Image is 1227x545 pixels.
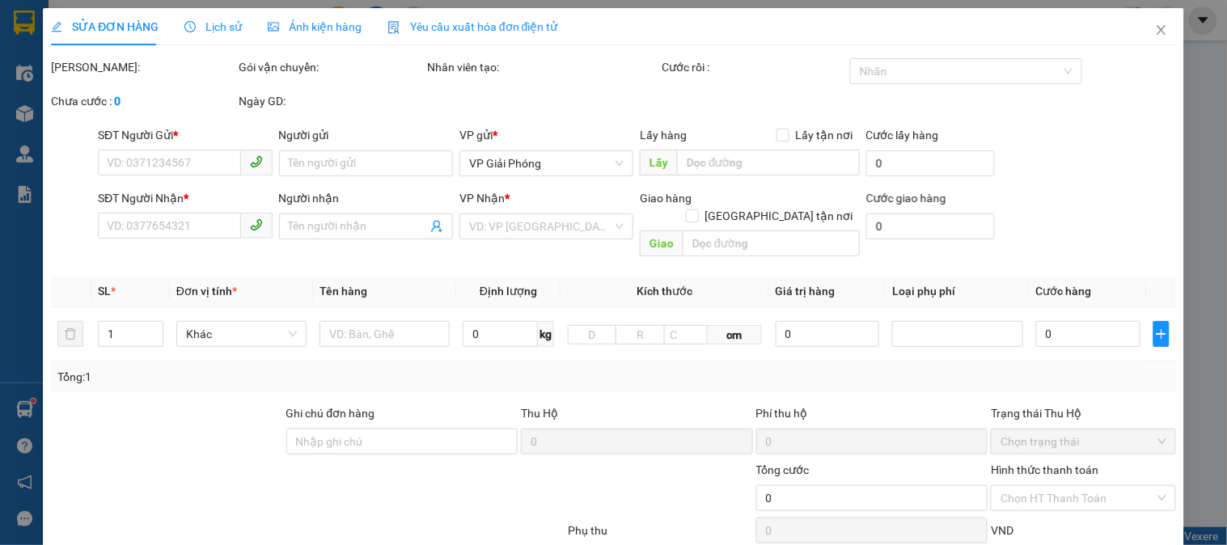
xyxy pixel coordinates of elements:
[279,126,453,144] div: Người gửi
[279,189,453,207] div: Người nhận
[98,285,111,298] span: SL
[387,21,400,34] img: icon
[662,58,847,76] div: Cước rồi :
[239,92,424,110] div: Ngày GD:
[430,220,443,233] span: user-add
[756,404,988,429] div: Phí thu hộ
[459,192,505,205] span: VP Nhận
[51,21,62,32] span: edit
[268,20,362,33] span: Ảnh kiện hàng
[641,150,678,175] span: Lấy
[756,463,810,476] span: Tổng cước
[1001,429,1166,454] span: Chọn trạng thái
[51,92,235,110] div: Chưa cước :
[57,368,475,386] div: Tổng: 1
[1154,327,1169,340] span: plus
[184,20,242,33] span: Lịch sử
[387,20,558,33] span: Yêu cầu xuất hóa đơn điện tử
[16,118,66,130] strong: Người gửi:
[319,321,450,347] input: VD: Bàn, Ghế
[66,94,176,111] span: 437A Giải Phóng
[427,58,659,76] div: Nhân viên tạo:
[158,73,196,85] span: Website
[184,21,196,32] span: clock-circle
[480,285,537,298] span: Định lượng
[176,285,237,298] span: Đơn vị tính
[1155,23,1168,36] span: close
[991,463,1098,476] label: Hình thức thanh toán
[776,285,836,298] span: Giá trị hàng
[1139,8,1184,53] button: Close
[286,407,375,420] label: Ghi chú đơn hàng
[177,55,282,67] strong: Hotline : 0889 23 23 23
[1036,285,1092,298] span: Cước hàng
[641,192,692,205] span: Giao hàng
[991,404,1175,422] div: Trạng thái Thu Hộ
[98,126,272,144] div: SĐT Người Gửi
[866,150,996,176] input: Cước lấy hàng
[250,155,263,168] span: phone
[250,218,263,231] span: phone
[616,325,664,344] input: R
[120,15,340,32] strong: CÔNG TY TNHH VĨNH QUANG
[789,126,860,144] span: Lấy tận nơi
[886,276,1030,307] th: Loại phụ phí
[708,325,761,344] span: cm
[18,94,177,111] span: VP gửi:
[98,189,272,207] div: SĐT Người Nhận
[866,192,946,205] label: Cước giao hàng
[469,151,624,175] span: VP Giải Phóng
[459,126,633,144] div: VP gửi
[568,325,616,344] input: D
[683,230,860,256] input: Dọc đường
[866,213,996,239] input: Cước giao hàng
[521,407,558,420] span: Thu Hộ
[51,58,235,76] div: [PERSON_NAME]:
[164,35,295,52] strong: PHIẾU GỬI HÀNG
[186,322,297,346] span: Khác
[239,58,424,76] div: Gói vận chuyển:
[538,321,554,347] span: kg
[637,285,692,298] span: Kích thước
[57,321,83,347] button: delete
[866,129,939,142] label: Cước lấy hàng
[699,207,860,225] span: [GEOGRAPHIC_DATA] tận nơi
[51,20,159,33] span: SỬA ĐƠN HÀNG
[268,21,279,32] span: picture
[114,95,121,108] b: 0
[1153,321,1170,347] button: plus
[319,285,367,298] span: Tên hàng
[11,15,78,83] img: logo
[69,118,158,130] span: [PERSON_NAME]
[286,429,518,454] input: Ghi chú đơn hàng
[158,70,301,86] strong: : [DOMAIN_NAME]
[641,230,683,256] span: Giao
[641,129,688,142] span: Lấy hàng
[664,325,708,344] input: C
[991,524,1013,537] span: VND
[678,150,860,175] input: Dọc đường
